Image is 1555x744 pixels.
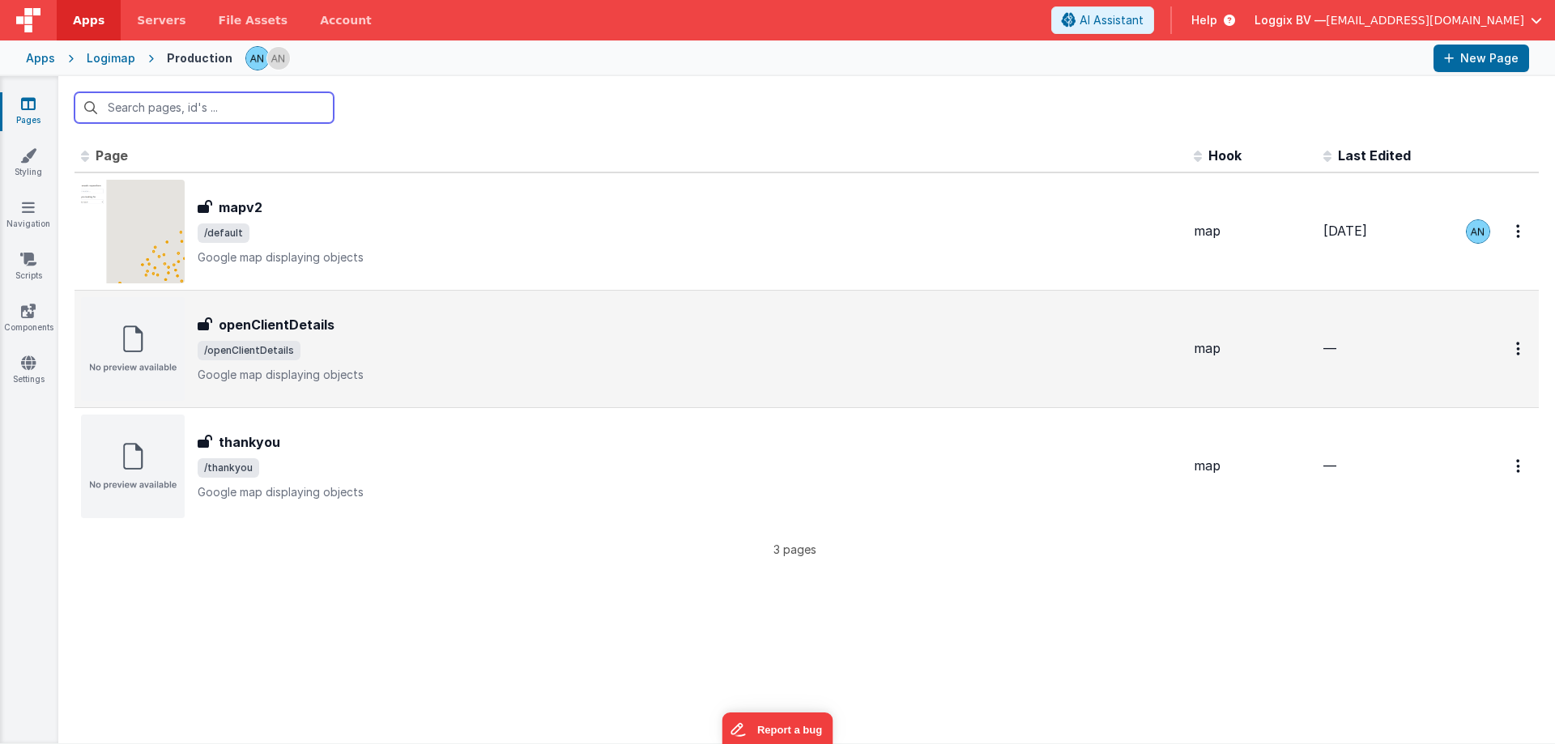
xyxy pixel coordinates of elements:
span: /default [198,223,249,243]
p: Google map displaying objects [198,484,1181,500]
span: Loggix BV — [1255,12,1326,28]
span: Hook [1208,147,1242,164]
h3: mapv2 [219,198,262,217]
div: Apps [26,50,55,66]
span: Apps [73,12,104,28]
img: f1d78738b441ccf0e1fcb79415a71bae [1467,220,1489,243]
img: f1d78738b441ccf0e1fcb79415a71bae [246,47,269,70]
span: Servers [137,12,185,28]
div: map [1194,222,1310,240]
span: AI Assistant [1080,12,1144,28]
button: Options [1506,215,1532,248]
p: Google map displaying objects [198,249,1181,266]
span: — [1323,340,1336,356]
img: f1d78738b441ccf0e1fcb79415a71bae [267,47,290,70]
span: [EMAIL_ADDRESS][DOMAIN_NAME] [1326,12,1524,28]
button: Loggix BV — [EMAIL_ADDRESS][DOMAIN_NAME] [1255,12,1542,28]
div: Logimap [87,50,135,66]
span: /openClientDetails [198,341,300,360]
h3: openClientDetails [219,315,334,334]
button: Options [1506,332,1532,365]
button: Options [1506,449,1532,483]
span: — [1323,457,1336,474]
h3: thankyou [219,432,280,452]
div: map [1194,457,1310,475]
div: map [1194,339,1310,358]
button: AI Assistant [1051,6,1154,34]
button: New Page [1434,45,1529,72]
span: /thankyou [198,458,259,478]
p: 3 pages [75,541,1515,558]
input: Search pages, id's ... [75,92,334,123]
p: Google map displaying objects [198,367,1181,383]
span: File Assets [219,12,288,28]
span: [DATE] [1323,223,1367,239]
span: Last Edited [1338,147,1411,164]
span: Help [1191,12,1217,28]
div: Production [167,50,232,66]
span: Page [96,147,128,164]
